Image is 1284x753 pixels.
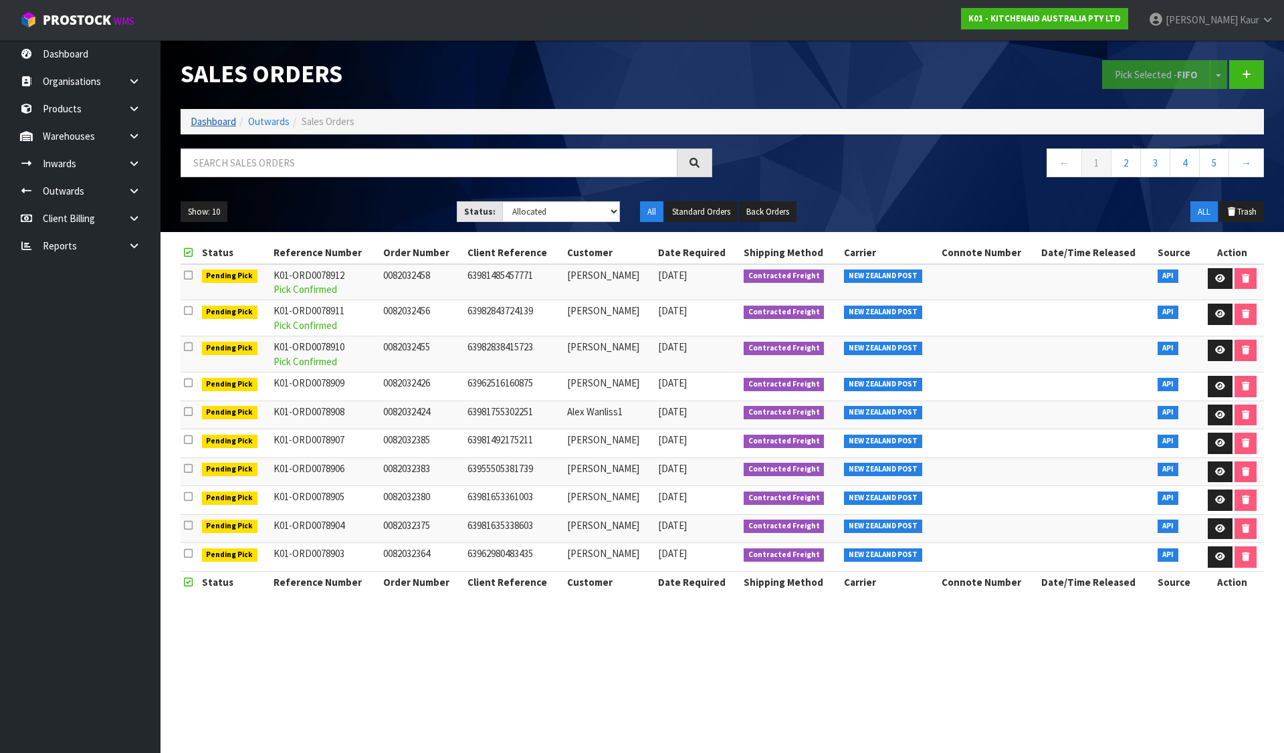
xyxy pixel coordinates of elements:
[270,429,380,458] td: K01-ORD0078907
[202,406,258,419] span: Pending Pick
[740,571,841,593] th: Shipping Method
[202,270,258,283] span: Pending Pick
[744,463,825,476] span: Contracted Freight
[655,242,740,263] th: Date Required
[564,300,655,336] td: [PERSON_NAME]
[199,571,271,593] th: Status
[380,264,464,300] td: 0082032458
[640,201,663,223] button: All
[270,336,380,372] td: K01-ORD0078910
[938,242,1038,263] th: Connote Number
[740,242,841,263] th: Shipping Method
[1228,148,1264,177] a: →
[658,547,687,560] span: [DATE]
[380,429,464,458] td: 0082032385
[658,433,687,446] span: [DATE]
[1154,242,1200,263] th: Source
[380,457,464,486] td: 0082032383
[464,300,564,336] td: 63982843724139
[1158,520,1178,533] span: API
[1047,148,1082,177] a: ←
[202,435,258,448] span: Pending Pick
[1038,242,1154,263] th: Date/Time Released
[270,264,380,300] td: K01-ORD0078912
[302,115,354,128] span: Sales Orders
[43,11,111,29] span: ProStock
[202,520,258,533] span: Pending Pick
[1166,13,1238,26] span: [PERSON_NAME]
[380,543,464,572] td: 0082032364
[380,242,464,263] th: Order Number
[199,242,271,263] th: Status
[464,543,564,572] td: 63962980483435
[464,264,564,300] td: 63981485457771
[658,462,687,475] span: [DATE]
[270,300,380,336] td: K01-ORD0078911
[380,336,464,372] td: 0082032455
[841,571,938,593] th: Carrier
[464,486,564,515] td: 63981653361003
[938,571,1038,593] th: Connote Number
[464,372,564,401] td: 63962516160875
[380,571,464,593] th: Order Number
[248,115,290,128] a: Outwards
[564,486,655,515] td: [PERSON_NAME]
[658,519,687,532] span: [DATE]
[655,571,740,593] th: Date Required
[844,378,922,391] span: NEW ZEALAND POST
[270,372,380,401] td: K01-ORD0078909
[270,571,380,593] th: Reference Number
[732,148,1264,181] nav: Page navigation
[744,492,825,505] span: Contracted Freight
[744,435,825,448] span: Contracted Freight
[274,283,337,296] span: Pick Confirmed
[464,571,564,593] th: Client Reference
[1158,342,1178,355] span: API
[202,306,258,319] span: Pending Pick
[658,340,687,353] span: [DATE]
[658,405,687,418] span: [DATE]
[1158,270,1178,283] span: API
[658,304,687,317] span: [DATE]
[844,435,922,448] span: NEW ZEALAND POST
[564,372,655,401] td: [PERSON_NAME]
[564,336,655,372] td: [PERSON_NAME]
[658,376,687,389] span: [DATE]
[380,372,464,401] td: 0082032426
[1102,60,1210,89] button: Pick Selected -FIFO
[270,543,380,572] td: K01-ORD0078903
[961,8,1128,29] a: K01 - KITCHENAID AUSTRALIA PTY LTD
[564,543,655,572] td: [PERSON_NAME]
[1158,306,1178,319] span: API
[380,486,464,515] td: 0082032380
[564,571,655,593] th: Customer
[464,336,564,372] td: 63982838415723
[202,463,258,476] span: Pending Pick
[181,148,677,177] input: Search sales orders
[744,342,825,355] span: Contracted Freight
[844,270,922,283] span: NEW ZEALAND POST
[1219,201,1264,223] button: Trash
[1200,571,1264,593] th: Action
[744,406,825,419] span: Contracted Freight
[1154,571,1200,593] th: Source
[658,269,687,282] span: [DATE]
[564,401,655,429] td: Alex Wanliss1
[844,306,922,319] span: NEW ZEALAND POST
[464,401,564,429] td: 63981755302251
[270,242,380,263] th: Reference Number
[191,115,236,128] a: Dashboard
[1081,148,1111,177] a: 1
[844,548,922,562] span: NEW ZEALAND POST
[380,401,464,429] td: 0082032424
[274,319,337,332] span: Pick Confirmed
[739,201,796,223] button: Back Orders
[1158,463,1178,476] span: API
[202,378,258,391] span: Pending Pick
[744,520,825,533] span: Contracted Freight
[1158,378,1178,391] span: API
[744,306,825,319] span: Contracted Freight
[968,13,1121,24] strong: K01 - KITCHENAID AUSTRALIA PTY LTD
[1170,148,1200,177] a: 4
[844,492,922,505] span: NEW ZEALAND POST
